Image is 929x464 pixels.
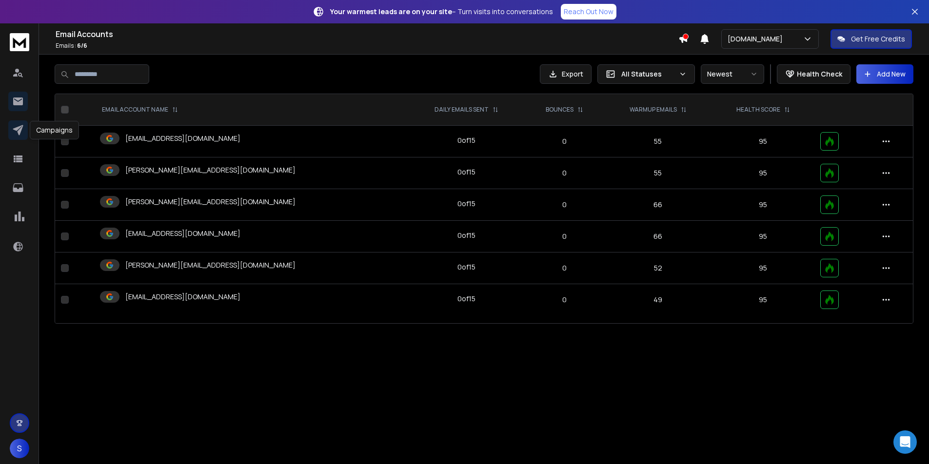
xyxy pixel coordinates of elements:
button: Add New [856,64,913,84]
strong: Your warmest leads are on your site [330,7,452,16]
td: 95 [712,221,815,252]
div: 0 of 15 [457,135,475,145]
p: DAILY EMAILS SENT [435,106,489,114]
div: Open Intercom Messenger [893,430,917,454]
p: Health Check [797,69,842,79]
p: 0 [531,168,598,178]
div: Campaigns [30,121,79,139]
p: [EMAIL_ADDRESS][DOMAIN_NAME] [125,229,240,238]
div: 0 of 15 [457,167,475,177]
p: Get Free Credits [851,34,905,44]
div: 0 of 15 [457,231,475,240]
p: HEALTH SCORE [736,106,780,114]
td: 95 [712,284,815,316]
button: Export [540,64,592,84]
div: 0 of 15 [457,199,475,209]
img: logo [10,33,29,51]
p: All Statuses [621,69,675,79]
p: BOUNCES [546,106,573,114]
h1: Email Accounts [56,28,678,40]
p: Reach Out Now [564,7,613,17]
td: 66 [604,189,712,221]
td: 49 [604,284,712,316]
div: EMAIL ACCOUNT NAME [102,106,178,114]
button: S [10,439,29,458]
p: [EMAIL_ADDRESS][DOMAIN_NAME] [125,134,240,143]
td: 95 [712,126,815,157]
td: 95 [712,252,815,284]
td: 66 [604,221,712,252]
span: 6 / 6 [77,41,87,50]
p: 0 [531,232,598,241]
td: 52 [604,252,712,284]
div: 0 of 15 [457,262,475,272]
p: [EMAIL_ADDRESS][DOMAIN_NAME] [125,292,240,302]
div: 0 of 15 [457,294,475,304]
td: 95 [712,189,815,221]
p: – Turn visits into conversations [330,7,553,17]
button: Newest [701,64,764,84]
p: 0 [531,263,598,273]
button: Health Check [777,64,850,84]
p: [PERSON_NAME][EMAIL_ADDRESS][DOMAIN_NAME] [125,260,296,270]
button: Get Free Credits [830,29,912,49]
a: Reach Out Now [561,4,616,19]
td: 55 [604,126,712,157]
td: 55 [604,157,712,189]
p: Emails : [56,42,678,50]
p: [PERSON_NAME][EMAIL_ADDRESS][DOMAIN_NAME] [125,197,296,207]
p: [PERSON_NAME][EMAIL_ADDRESS][DOMAIN_NAME] [125,165,296,175]
p: 0 [531,200,598,210]
p: WARMUP EMAILS [630,106,677,114]
p: [DOMAIN_NAME] [728,34,787,44]
p: 0 [531,295,598,305]
p: 0 [531,136,598,146]
td: 95 [712,157,815,189]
